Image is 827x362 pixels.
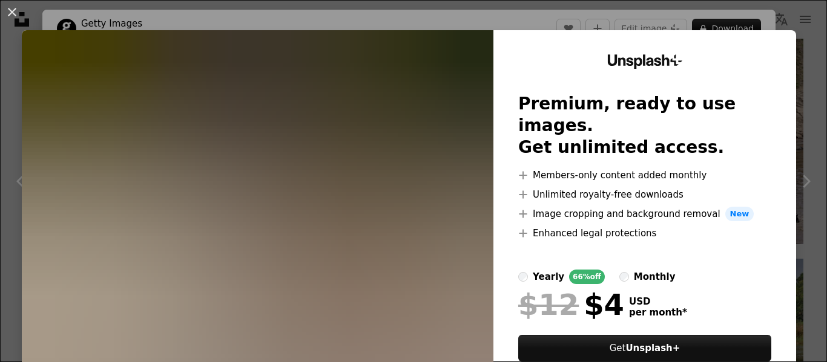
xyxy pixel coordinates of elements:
[634,270,676,284] div: monthly
[518,289,624,320] div: $4
[518,93,771,158] h2: Premium, ready to use images. Get unlimited access.
[629,296,687,307] span: USD
[518,207,771,221] li: Image cropping and background removal
[518,187,771,202] li: Unlimited royalty-free downloads
[625,343,680,354] strong: Unsplash+
[725,207,754,221] span: New
[533,270,564,284] div: yearly
[619,272,629,282] input: monthly
[518,289,579,320] span: $12
[518,168,771,183] li: Members-only content added monthly
[629,307,687,318] span: per month *
[518,272,528,282] input: yearly66%off
[569,270,605,284] div: 66% off
[518,226,771,241] li: Enhanced legal protections
[518,335,771,361] button: GetUnsplash+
